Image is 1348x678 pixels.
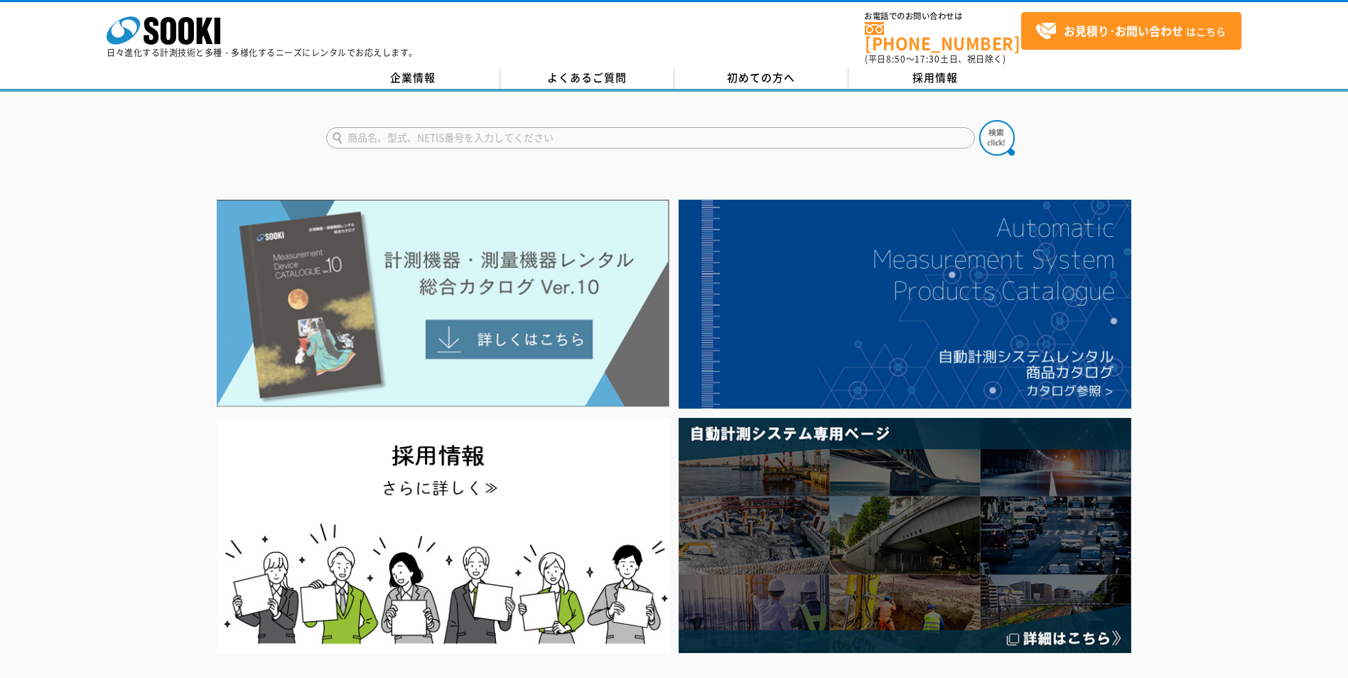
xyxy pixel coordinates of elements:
[326,127,975,149] input: 商品名、型式、NETIS番号を入力してください
[107,48,418,57] p: 日々進化する計測技術と多種・多様化するニーズにレンタルでお応えします。
[1035,21,1226,42] span: はこちら
[865,22,1021,51] a: [PHONE_NUMBER]
[326,68,500,89] a: 企業情報
[1064,22,1183,39] strong: お見積り･お問い合わせ
[500,68,674,89] a: よくあるご質問
[865,53,1005,65] span: (平日 ～ 土日、祝日除く)
[1021,12,1241,50] a: お見積り･お問い合わせはこちら
[217,418,669,653] img: SOOKI recruit
[679,200,1131,409] img: 自動計測システムカタログ
[848,68,1023,89] a: 採用情報
[217,200,669,407] img: Catalog Ver10
[886,53,906,65] span: 8:50
[679,418,1131,653] img: 自動計測システム専用ページ
[979,120,1015,156] img: btn_search.png
[727,70,795,85] span: 初めての方へ
[674,68,848,89] a: 初めての方へ
[865,12,1021,21] span: お電話でのお問い合わせは
[915,53,940,65] span: 17:30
